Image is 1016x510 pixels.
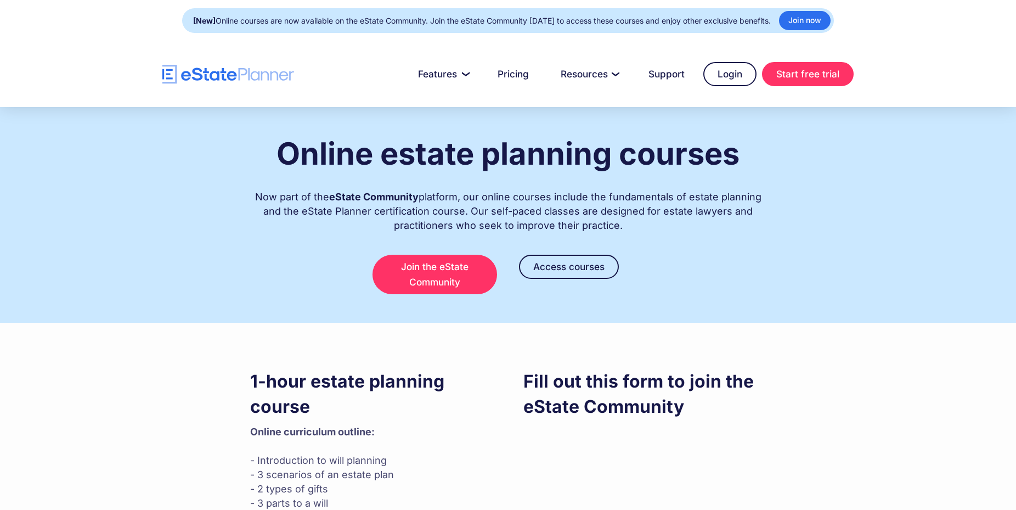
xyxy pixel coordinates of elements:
strong: eState Community [329,191,419,203]
h3: 1-hour estate planning course [250,369,493,419]
h1: Online estate planning courses [276,137,740,171]
a: Join the eState Community [372,255,498,294]
strong: Online curriculum outline: ‍ [250,426,375,438]
a: Access courses [519,255,619,279]
a: Start free trial [762,62,854,86]
a: home [162,65,294,84]
strong: [New] [193,16,216,25]
h3: Fill out this form to join the eState Community [523,369,766,419]
a: Support [635,63,698,85]
div: Online courses are now available on the eState Community. Join the eState Community [DATE] to acc... [193,13,771,29]
a: Resources [547,63,630,85]
a: Pricing [484,63,542,85]
a: Login [703,62,757,86]
a: Features [405,63,479,85]
div: Now part of the platform, our online courses include the fundamentals of estate planning and the ... [250,179,766,233]
a: Join now [779,11,831,30]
